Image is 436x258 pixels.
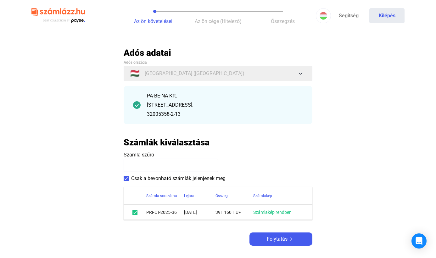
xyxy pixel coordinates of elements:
[249,232,312,246] button: Folytatásarrow-right-white
[411,233,427,249] div: Open Intercom Messenger
[184,192,215,200] div: Lejárat
[31,6,85,26] img: szamlazzhu-logo
[369,8,405,23] button: Kilépés
[253,192,305,200] div: Számlakép
[320,12,327,20] img: HU
[130,70,140,77] span: 🇭🇺
[288,237,295,241] img: arrow-right-white
[147,92,303,100] div: PA-BE-NA Kft.
[253,192,272,200] div: Számlakép
[133,101,141,109] img: checkmark-darker-green-circle
[131,175,226,182] span: Csak a bevonható számlák jelenjenek meg
[124,152,154,158] span: Számla szűrő
[215,192,253,200] div: Összeg
[124,60,147,65] span: Adós országa
[331,8,366,23] a: Segítség
[147,110,303,118] div: 32005358-2-13
[147,101,303,109] div: [STREET_ADDRESS].
[215,192,228,200] div: Összeg
[267,235,288,243] span: Folytatás
[124,47,312,58] h2: Adós adatai
[146,192,177,200] div: Számla sorszáma
[253,210,292,215] a: Számlakép rendben
[195,18,242,24] span: Az ön cége (Hitelező)
[145,70,244,77] span: [GEOGRAPHIC_DATA] ([GEOGRAPHIC_DATA])
[146,205,184,220] td: PRFCT-2025-36
[124,137,210,148] h2: Számlák kiválasztása
[271,18,295,24] span: Összegzés
[316,8,331,23] button: HU
[184,192,196,200] div: Lejárat
[215,205,253,220] td: 391 160 HUF
[184,205,215,220] td: [DATE]
[134,18,172,24] span: Az ön követelései
[146,192,184,200] div: Számla sorszáma
[124,66,312,81] button: 🇭🇺[GEOGRAPHIC_DATA] ([GEOGRAPHIC_DATA])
